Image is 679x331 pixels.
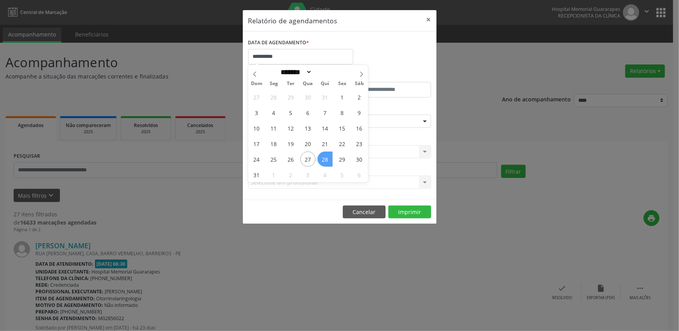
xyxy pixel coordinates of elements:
span: Dom [248,81,265,86]
span: Agosto 28, 2025 [318,152,333,167]
span: Setembro 6, 2025 [352,167,367,182]
span: Sex [334,81,351,86]
span: Agosto 7, 2025 [318,105,333,120]
span: Agosto 1, 2025 [335,89,350,105]
span: Agosto 10, 2025 [249,120,264,136]
span: Seg [265,81,282,86]
span: Agosto 31, 2025 [249,167,264,182]
span: Agosto 23, 2025 [352,136,367,151]
label: ATÉ [342,70,431,82]
span: Agosto 11, 2025 [266,120,281,136]
span: Qui [317,81,334,86]
span: Setembro 1, 2025 [266,167,281,182]
span: Agosto 4, 2025 [266,105,281,120]
span: Setembro 2, 2025 [283,167,298,182]
span: Julho 30, 2025 [300,89,316,105]
button: Cancelar [343,206,386,219]
span: Setembro 4, 2025 [318,167,333,182]
span: Julho 28, 2025 [266,89,281,105]
span: Agosto 30, 2025 [352,152,367,167]
span: Agosto 29, 2025 [335,152,350,167]
span: Agosto 8, 2025 [335,105,350,120]
button: Imprimir [388,206,431,219]
span: Agosto 27, 2025 [300,152,316,167]
span: Julho 29, 2025 [283,89,298,105]
label: DATA DE AGENDAMENTO [248,37,309,49]
span: Agosto 2, 2025 [352,89,367,105]
span: Julho 27, 2025 [249,89,264,105]
span: Agosto 12, 2025 [283,120,298,136]
h5: Relatório de agendamentos [248,16,337,26]
span: Agosto 16, 2025 [352,120,367,136]
span: Agosto 9, 2025 [352,105,367,120]
span: Agosto 3, 2025 [249,105,264,120]
span: Agosto 6, 2025 [300,105,316,120]
select: Month [278,68,312,76]
span: Agosto 24, 2025 [249,152,264,167]
input: Year [312,68,338,76]
span: Setembro 3, 2025 [300,167,316,182]
span: Agosto 19, 2025 [283,136,298,151]
span: Julho 31, 2025 [318,89,333,105]
span: Agosto 26, 2025 [283,152,298,167]
span: Agosto 15, 2025 [335,120,350,136]
span: Agosto 22, 2025 [335,136,350,151]
span: Qua [300,81,317,86]
span: Agosto 13, 2025 [300,120,316,136]
span: Agosto 14, 2025 [318,120,333,136]
button: Close [421,10,437,29]
span: Sáb [351,81,368,86]
span: Agosto 25, 2025 [266,152,281,167]
span: Agosto 18, 2025 [266,136,281,151]
span: Ter [282,81,300,86]
span: Agosto 17, 2025 [249,136,264,151]
span: Agosto 21, 2025 [318,136,333,151]
span: Agosto 5, 2025 [283,105,298,120]
span: Agosto 20, 2025 [300,136,316,151]
span: Setembro 5, 2025 [335,167,350,182]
